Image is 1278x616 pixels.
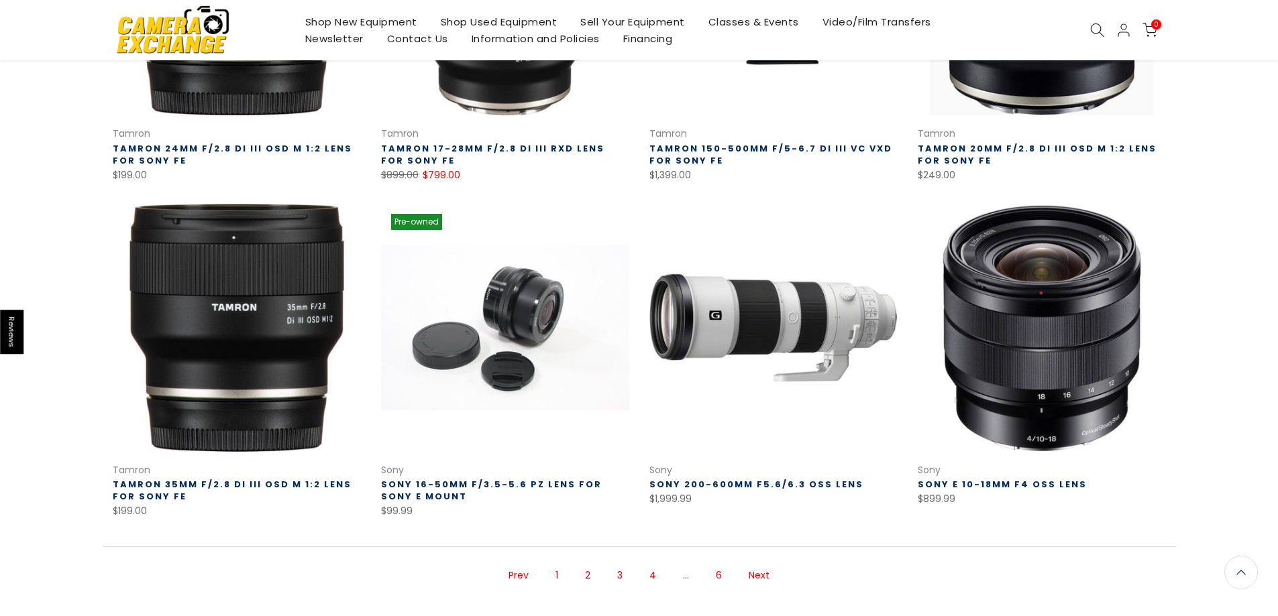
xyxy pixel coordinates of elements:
a: Page 4 [643,564,663,587]
a: 0 [1142,23,1157,38]
a: Sony [649,463,672,477]
a: Tamron [381,127,419,140]
a: Tamron 150-500mm f/5-6.7 Di III VC VXD for Sony FE [649,142,892,167]
a: Tamron 17-28mm f/2.8 Di III RXD Lens for Sony FE [381,142,604,167]
div: $249.00 [918,167,1166,184]
a: Classes & Events [696,13,810,30]
span: Page 2 [578,564,597,587]
a: Sony 200-600mm F5.6/6.3 OSS Lens [649,478,863,491]
a: Prev [502,564,535,587]
a: Tamron [918,127,955,140]
a: Sony 16-50mm f/3.5-5.6 PZ Lens for Sony E Mount [381,478,602,503]
nav: Pagination [103,547,1176,609]
div: $199.00 [113,167,361,184]
a: Tamron [113,127,150,140]
a: Financing [611,30,684,47]
a: Sony E 10-18mm F4 OSS Lens [918,478,1087,491]
a: Page 3 [610,564,629,587]
div: $99.99 [381,503,629,519]
a: Shop Used Equipment [429,13,569,30]
a: Shop New Equipment [293,13,429,30]
a: Tamron 35mm f/2.8 Di III OSD M 1:2 Lens for Sony FE [113,478,352,503]
div: $1,399.00 [649,167,898,184]
div: $1,999.99 [649,491,898,507]
a: Contact Us [375,30,460,47]
a: Next [742,564,776,587]
del: $899.00 [381,168,419,182]
a: Sell Your Equipment [569,13,697,30]
span: 0 [1151,19,1161,29]
a: Tamron 20mm f/2.8 Di III OSD M 1:2 Lens for Sony FE [918,142,1157,167]
a: Newsletter [293,30,375,47]
a: Information and Policies [460,30,611,47]
a: Page 1 [549,564,565,587]
a: Sony [381,463,404,477]
a: Tamron [649,127,687,140]
ins: $799.00 [423,167,460,184]
a: Tamron [113,463,150,477]
a: Sony [918,463,941,477]
a: Tamron 24mm f/2.8 Di III OSD M 1:2 Lens for Sony FE [113,142,352,167]
div: $899.99 [918,491,1166,507]
div: $199.00 [113,503,361,519]
a: Page 6 [709,564,729,587]
span: … [676,564,696,587]
a: Video/Film Transfers [810,13,943,30]
a: Back to the top [1224,556,1258,589]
